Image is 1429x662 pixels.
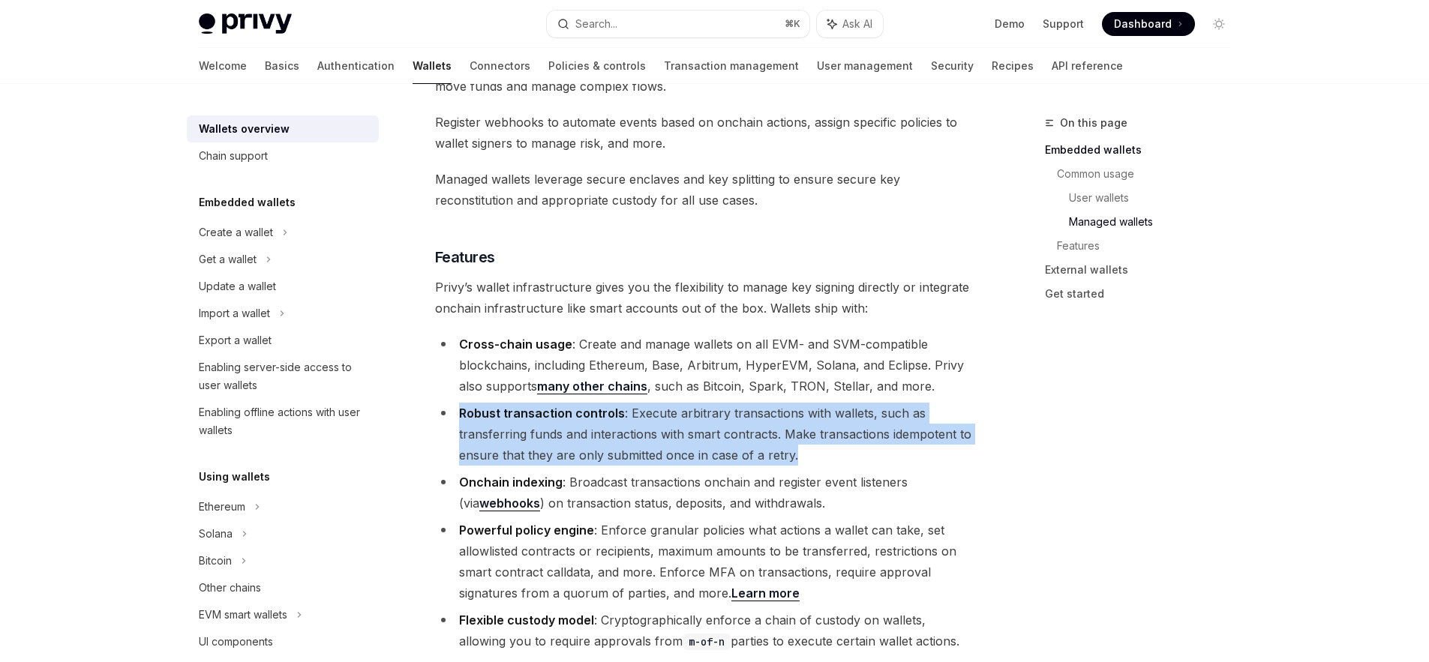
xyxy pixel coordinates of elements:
a: Security [931,48,974,84]
strong: Cross-chain usage [459,337,572,352]
a: API reference [1052,48,1123,84]
a: Enabling server-side access to user wallets [187,354,379,399]
div: Bitcoin [199,552,232,570]
a: many other chains [537,379,647,394]
a: Common usage [1057,162,1243,186]
div: Chain support [199,147,268,165]
a: Export a wallet [187,327,379,354]
div: Ethereum [199,498,245,516]
li: : Enforce granular policies what actions a wallet can take, set allowlisted contracts or recipien... [435,520,976,604]
img: light logo [199,13,292,34]
a: UI components [187,628,379,655]
span: Features [435,247,495,268]
span: Managed wallets leverage secure enclaves and key splitting to ensure secure key reconstitution an... [435,169,976,211]
span: On this page [1060,114,1127,132]
a: Recipes [992,48,1034,84]
span: Privy’s wallet infrastructure gives you the flexibility to manage key signing directly or integra... [435,277,976,319]
a: User wallets [1069,186,1243,210]
h5: Embedded wallets [199,193,296,211]
a: Managed wallets [1069,210,1243,234]
li: : Execute arbitrary transactions with wallets, such as transferring funds and interactions with s... [435,403,976,466]
strong: Onchain indexing [459,475,563,490]
span: Dashboard [1114,16,1172,31]
div: Enabling offline actions with user wallets [199,403,370,439]
div: UI components [199,633,273,651]
a: User management [817,48,913,84]
a: Support [1043,16,1084,31]
button: Ask AI [817,10,883,37]
div: Create a wallet [199,223,273,241]
span: Register webhooks to automate events based on onchain actions, assign specific policies to wallet... [435,112,976,154]
strong: Flexible custody model [459,613,594,628]
a: Chain support [187,142,379,169]
div: Other chains [199,579,261,597]
li: : Broadcast transactions onchain and register event listeners (via ) on transaction status, depos... [435,472,976,514]
a: Demo [995,16,1025,31]
a: Embedded wallets [1045,138,1243,162]
a: Enabling offline actions with user wallets [187,399,379,444]
a: Dashboard [1102,12,1195,36]
a: Authentication [317,48,395,84]
a: Connectors [470,48,530,84]
a: Other chains [187,574,379,601]
code: m-of-n [683,634,731,650]
a: Features [1057,234,1243,258]
li: : Cryptographically enforce a chain of custody on wallets, allowing you to require approvals from... [435,610,976,652]
div: Import a wallet [199,304,270,322]
div: Export a wallet [199,331,272,349]
button: Search...⌘K [547,10,809,37]
a: Policies & controls [548,48,646,84]
button: Toggle dark mode [1207,12,1231,36]
a: Welcome [199,48,247,84]
div: Wallets overview [199,120,290,138]
div: EVM smart wallets [199,606,287,624]
div: Update a wallet [199,277,276,295]
span: Ask AI [842,16,872,31]
a: Wallets [413,48,452,84]
div: Solana [199,525,233,543]
a: Update a wallet [187,273,379,300]
strong: Powerful policy engine [459,523,594,538]
div: Search... [575,15,617,33]
a: Basics [265,48,299,84]
a: Transaction management [664,48,799,84]
a: External wallets [1045,258,1243,282]
h5: Using wallets [199,468,270,486]
span: ⌘ K [785,18,800,30]
a: Wallets overview [187,115,379,142]
div: Enabling server-side access to user wallets [199,358,370,394]
li: : Create and manage wallets on all EVM- and SVM-compatible blockchains, including Ethereum, Base,... [435,334,976,397]
a: webhooks [479,496,540,511]
a: Learn more [731,586,800,601]
a: Get started [1045,282,1243,306]
div: Get a wallet [199,250,257,268]
strong: Robust transaction controls [459,406,625,421]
